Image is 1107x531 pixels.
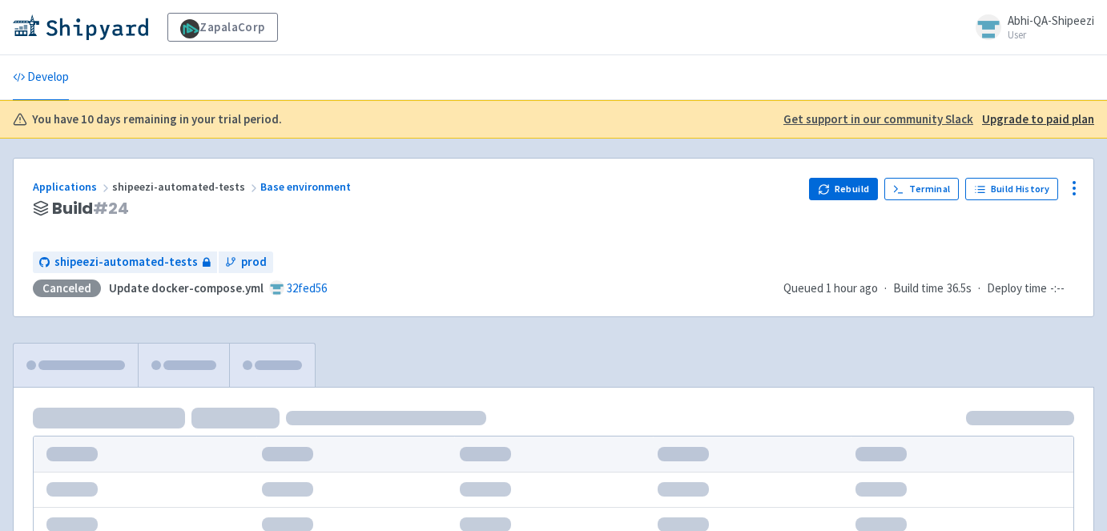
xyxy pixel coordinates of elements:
[783,111,973,127] u: Get support in our community Slack
[13,14,148,40] img: Shipyard logo
[32,111,282,129] b: You have 10 days remaining in your trial period.
[112,179,260,194] span: shipeezi-automated-tests
[1008,13,1094,28] span: Abhi-QA-Shipeezi
[33,280,101,298] div: Canceled
[1050,280,1065,298] span: -:--
[52,199,129,218] span: Build
[287,280,327,296] a: 32fed56
[965,178,1058,200] a: Build History
[826,280,878,296] time: 1 hour ago
[33,251,217,273] a: shipeezi-automated-tests
[109,280,264,296] strong: Update docker-compose.yml
[966,14,1094,40] a: Abhi-QA-Shipeezi User
[893,280,944,298] span: Build time
[987,280,1047,298] span: Deploy time
[167,13,278,42] a: ZapalaCorp
[241,253,267,272] span: prod
[783,111,973,129] a: Get support in our community Slack
[1008,30,1094,40] small: User
[93,197,129,219] span: # 24
[33,179,112,194] a: Applications
[809,178,878,200] button: Rebuild
[783,280,1074,298] div: · ·
[13,55,69,100] a: Develop
[982,111,1094,127] u: Upgrade to paid plan
[783,280,878,296] span: Queued
[260,179,353,194] a: Base environment
[884,178,959,200] a: Terminal
[947,280,972,298] span: 36.5s
[54,253,198,272] span: shipeezi-automated-tests
[219,251,273,273] a: prod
